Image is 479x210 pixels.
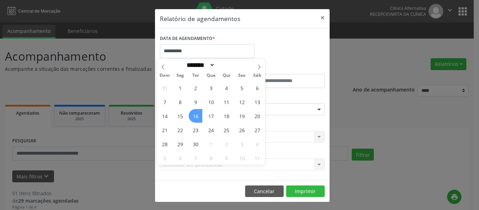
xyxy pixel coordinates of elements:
[250,73,265,78] span: Sáb
[235,123,249,137] span: Setembro 26, 2025
[235,151,249,165] span: Outubro 10, 2025
[158,95,171,109] span: Setembro 7, 2025
[173,151,187,165] span: Outubro 6, 2025
[173,109,187,123] span: Setembro 15, 2025
[235,95,249,109] span: Setembro 12, 2025
[189,137,202,151] span: Setembro 30, 2025
[220,151,233,165] span: Outubro 9, 2025
[160,33,215,44] label: DATA DE AGENDAMENTO
[158,123,171,137] span: Setembro 21, 2025
[250,81,264,95] span: Setembro 6, 2025
[245,185,284,197] button: Cancelar
[158,109,171,123] span: Setembro 14, 2025
[204,123,218,137] span: Setembro 24, 2025
[220,81,233,95] span: Setembro 4, 2025
[189,151,202,165] span: Outubro 7, 2025
[204,95,218,109] span: Setembro 10, 2025
[250,123,264,137] span: Setembro 27, 2025
[203,73,219,78] span: Qua
[173,95,187,109] span: Setembro 8, 2025
[157,73,173,78] span: Dom
[188,73,203,78] span: Ter
[173,123,187,137] span: Setembro 22, 2025
[158,137,171,151] span: Setembro 28, 2025
[173,137,187,151] span: Setembro 29, 2025
[189,123,202,137] span: Setembro 23, 2025
[219,73,234,78] span: Qui
[235,109,249,123] span: Setembro 19, 2025
[250,95,264,109] span: Setembro 13, 2025
[220,95,233,109] span: Setembro 11, 2025
[189,95,202,109] span: Setembro 9, 2025
[160,14,240,23] h5: Relatório de agendamentos
[220,137,233,151] span: Outubro 2, 2025
[204,151,218,165] span: Outubro 8, 2025
[189,81,202,95] span: Setembro 2, 2025
[244,63,325,74] label: ATÉ
[250,109,264,123] span: Setembro 20, 2025
[286,185,325,197] button: Imprimir
[215,61,238,69] input: Year
[316,9,330,26] button: Close
[184,61,215,69] select: Month
[204,81,218,95] span: Setembro 3, 2025
[158,151,171,165] span: Outubro 5, 2025
[204,137,218,151] span: Outubro 1, 2025
[173,81,187,95] span: Setembro 1, 2025
[250,137,264,151] span: Outubro 4, 2025
[204,109,218,123] span: Setembro 17, 2025
[220,109,233,123] span: Setembro 18, 2025
[173,73,188,78] span: Seg
[234,73,250,78] span: Sex
[220,123,233,137] span: Setembro 25, 2025
[235,81,249,95] span: Setembro 5, 2025
[250,151,264,165] span: Outubro 11, 2025
[235,137,249,151] span: Outubro 3, 2025
[158,81,171,95] span: Agosto 31, 2025
[189,109,202,123] span: Setembro 16, 2025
